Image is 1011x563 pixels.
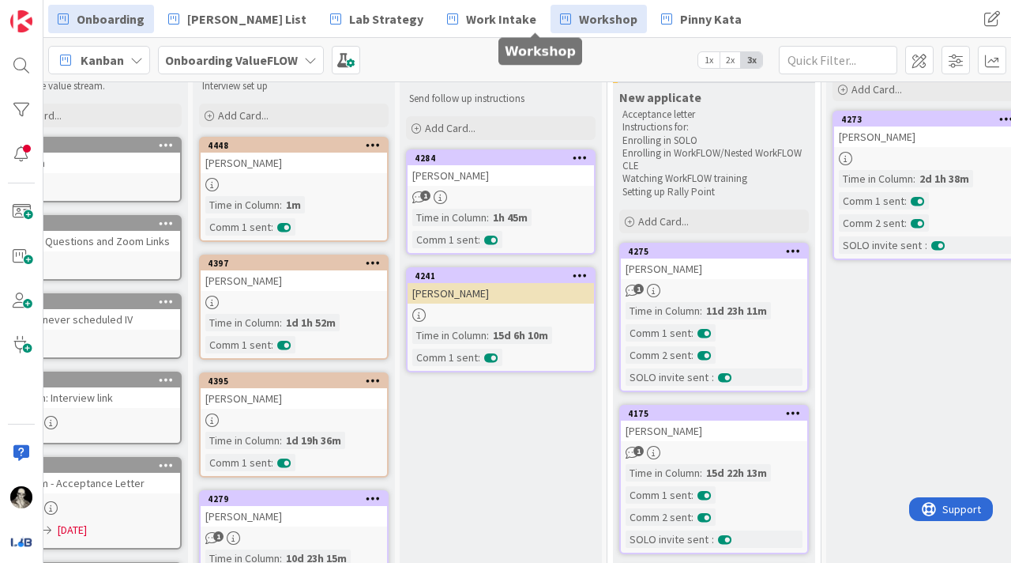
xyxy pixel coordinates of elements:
[415,270,594,281] div: 4241
[208,258,387,269] div: 4397
[626,324,691,342] div: Comm 1 sent
[205,432,280,449] div: Time in Column
[201,138,387,173] div: 4448[PERSON_NAME]
[282,314,340,331] div: 1d 1h 52m
[680,9,742,28] span: Pinny Kata
[280,432,282,449] span: :
[626,302,700,319] div: Time in Column
[622,108,806,121] p: Acceptance letter
[691,508,693,526] span: :
[48,5,154,33] a: Onboarding
[915,170,973,187] div: 2d 1h 38m
[779,46,897,74] input: Quick Filter...
[622,134,806,147] p: Enrolling in SOLO
[622,172,806,185] p: Watching WorkFLOW training
[280,196,282,213] span: :
[702,464,771,482] div: 15d 22h 13m
[205,314,280,331] div: Time in Column
[10,10,32,32] img: Visit kanbanzone.com
[487,209,489,226] span: :
[406,267,596,372] a: 4241[PERSON_NAME]Time in Column:15d 6h 10mComm 1 sent:
[208,376,387,387] div: 4395
[633,446,644,456] span: 1
[201,256,387,270] div: 4397
[201,256,387,291] div: 4397[PERSON_NAME]
[205,336,271,353] div: Comm 1 sent
[626,486,691,504] div: Comm 1 sent
[201,492,387,527] div: 4279[PERSON_NAME]
[409,93,592,105] p: Send follow up instructions
[420,191,430,201] span: 1
[851,82,902,96] span: Add Card...
[33,2,72,21] span: Support
[408,269,594,304] div: 4241[PERSON_NAME]
[408,269,594,283] div: 4241
[201,270,387,291] div: [PERSON_NAME]
[691,324,693,342] span: :
[619,405,809,554] a: 4175[PERSON_NAME]Time in Column:15d 22h 13mComm 1 sent:Comm 2 sent:SOLO invite sent:
[638,214,689,229] span: Add Card...
[199,137,389,242] a: 4448[PERSON_NAME]Time in Column:1mComm 1 sent:
[652,5,751,33] a: Pinny Kata
[720,52,741,68] span: 2x
[621,244,807,279] div: 4275[PERSON_NAME]
[1,460,180,471] div: 1900
[1,140,180,151] div: 4394
[712,531,714,548] span: :
[271,454,273,471] span: :
[77,9,145,28] span: Onboarding
[412,209,487,226] div: Time in Column
[406,149,596,255] a: 4284[PERSON_NAME]Time in Column:1h 45mComm 1 sent:
[349,9,423,28] span: Lab Strategy
[408,151,594,186] div: 4284[PERSON_NAME]
[904,192,907,210] span: :
[551,5,647,33] a: Workshop
[691,486,693,504] span: :
[165,52,298,68] b: Onboarding ValueFLOW
[201,388,387,409] div: [PERSON_NAME]
[1,375,180,386] div: 1653
[622,121,806,134] p: Instructions for:
[741,52,762,68] span: 3x
[839,170,913,187] div: Time in Column
[282,432,345,449] div: 1d 19h 36m
[282,196,305,213] div: 1m
[622,186,806,198] p: Setting up Rally Point
[478,231,480,248] span: :
[321,5,433,33] a: Lab Strategy
[621,421,807,441] div: [PERSON_NAME]
[408,165,594,186] div: [PERSON_NAME]
[626,346,691,364] div: Comm 2 sent
[626,508,691,526] div: Comm 2 sent
[208,493,387,504] div: 4279
[626,531,712,548] div: SOLO invite sent
[621,406,807,441] div: 4175[PERSON_NAME]
[621,406,807,421] div: 4175
[205,454,271,471] div: Comm 1 sent
[622,147,806,173] p: Enrolling in WorkFLOW/Nested WorkFLOW CLE
[621,259,807,279] div: [PERSON_NAME]
[438,5,546,33] a: Work Intake
[201,374,387,388] div: 4395
[619,89,701,105] span: New applicate
[619,243,809,392] a: 4275[PERSON_NAME]Time in Column:11d 23h 11mComm 1 sent:Comm 2 sent:SOLO invite sent:
[201,374,387,409] div: 4395[PERSON_NAME]
[700,464,702,482] span: :
[626,368,712,386] div: SOLO invite sent
[412,327,487,344] div: Time in Column
[201,153,387,173] div: [PERSON_NAME]
[691,346,693,364] span: :
[412,231,478,248] div: Comm 1 sent
[81,51,124,70] span: Kanban
[621,244,807,259] div: 4275
[478,349,480,366] span: :
[628,408,807,419] div: 4175
[199,255,389,360] a: 4397[PERSON_NAME]Time in Column:1d 1h 52mComm 1 sent:
[187,9,306,28] span: [PERSON_NAME] List
[201,506,387,527] div: [PERSON_NAME]
[913,170,915,187] span: :
[202,80,385,93] p: Interview set up
[700,302,702,319] span: :
[58,522,87,538] span: [DATE]
[1,218,180,229] div: 3647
